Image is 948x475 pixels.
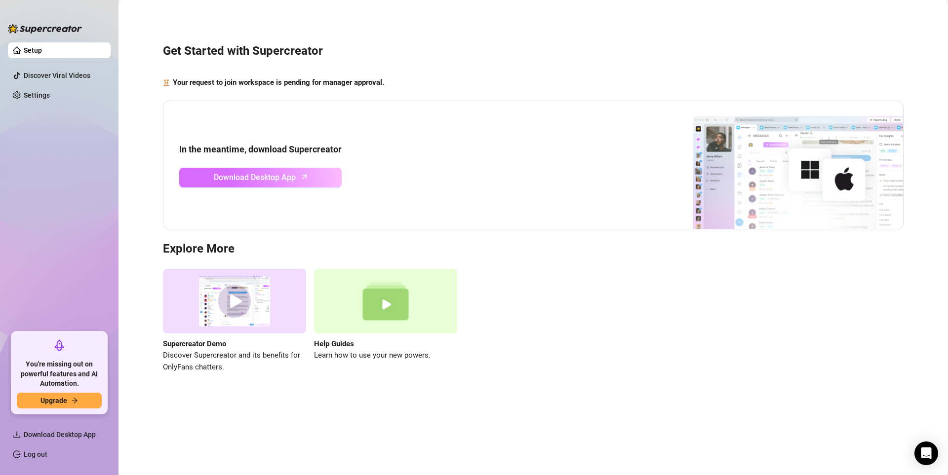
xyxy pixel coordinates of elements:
span: You're missing out on powerful features and AI Automation. [17,360,102,389]
span: Download Desktop App [24,431,96,438]
button: Upgradearrow-right [17,393,102,408]
img: help guides [314,269,457,333]
strong: Help Guides [314,339,354,348]
span: hourglass [163,77,170,89]
span: arrow-up [299,171,310,183]
a: Setup [24,46,42,54]
a: Help GuidesLearn how to use your new powers. [314,269,457,373]
a: Discover Viral Videos [24,72,90,79]
a: Settings [24,91,50,99]
h3: Explore More [163,241,904,257]
span: download [13,431,21,438]
h3: Get Started with Supercreator [163,43,904,59]
strong: Your request to join workspace is pending for manager approval. [173,78,384,87]
span: Upgrade [40,397,67,404]
a: Download Desktop Apparrow-up [179,168,342,187]
img: logo-BBDzfeDw.svg [8,24,82,34]
span: Learn how to use your new powers. [314,350,457,362]
a: Log out [24,450,47,458]
span: Discover Supercreator and its benefits for OnlyFans chatters. [163,350,306,373]
span: arrow-right [71,397,78,404]
img: download app [656,101,903,229]
img: supercreator demo [163,269,306,333]
span: Download Desktop App [214,171,296,183]
strong: In the meantime, download Supercreator [179,144,342,154]
span: rocket [53,339,65,351]
div: Open Intercom Messenger [914,441,938,465]
a: Supercreator DemoDiscover Supercreator and its benefits for OnlyFans chatters. [163,269,306,373]
strong: Supercreator Demo [163,339,226,348]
